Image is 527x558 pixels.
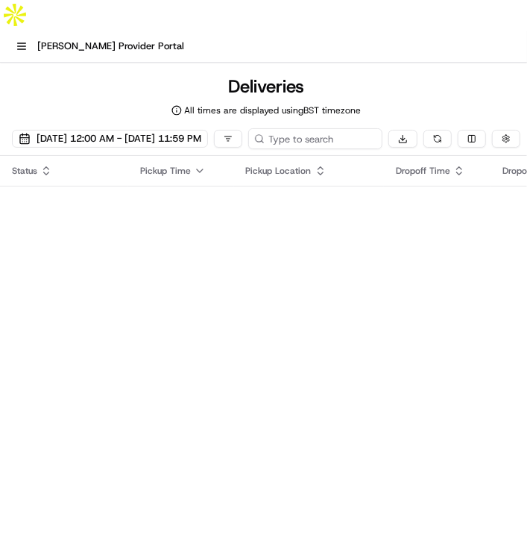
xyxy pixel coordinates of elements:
button: [DATE] 12:00 AM - [DATE] 11:59 PM [12,130,208,148]
span: Dropoff Time [396,165,450,177]
span: Pickup Location [246,165,312,177]
span: [DATE] 12:00 AM - [DATE] 11:59 PM [37,132,201,145]
span: Status [12,165,37,177]
h2: [PERSON_NAME] Provider Portal [37,40,184,51]
span: All times are displayed using BST timezone [185,104,362,116]
span: Pickup Time [140,165,191,177]
button: Refresh [423,130,452,148]
h1: Deliveries [228,75,304,98]
input: Type to search [248,128,382,149]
